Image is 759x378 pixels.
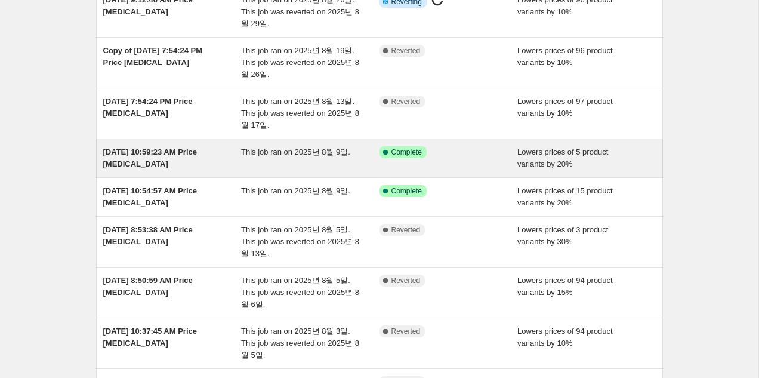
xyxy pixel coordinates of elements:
span: Reverted [391,327,421,336]
span: Lowers prices of 94 product variants by 15% [517,276,613,297]
span: Lowers prices of 96 product variants by 10% [517,46,613,67]
span: Lowers prices of 15 product variants by 20% [517,186,613,207]
span: Lowers prices of 94 product variants by 10% [517,327,613,348]
span: [DATE] 8:53:38 AM Price [MEDICAL_DATA] [103,225,193,246]
span: This job ran on 2025년 8월 19일. This job was reverted on 2025년 8월 26일. [241,46,359,79]
span: Copy of [DATE] 7:54:24 PM Price [MEDICAL_DATA] [103,46,203,67]
span: Reverted [391,225,421,235]
span: [DATE] 10:37:45 AM Price [MEDICAL_DATA] [103,327,198,348]
span: This job ran on 2025년 8월 9일. [241,147,350,156]
span: Complete [391,186,422,196]
span: [DATE] 10:59:23 AM Price [MEDICAL_DATA] [103,147,198,168]
span: Complete [391,147,422,157]
span: This job ran on 2025년 8월 3일. This job was reverted on 2025년 8월 5일. [241,327,359,359]
span: Reverted [391,97,421,106]
span: This job ran on 2025년 8월 5일. This job was reverted on 2025년 8월 6일. [241,276,359,309]
span: [DATE] 10:54:57 AM Price [MEDICAL_DATA] [103,186,198,207]
span: Lowers prices of 97 product variants by 10% [517,97,613,118]
span: Lowers prices of 5 product variants by 20% [517,147,608,168]
span: Lowers prices of 3 product variants by 30% [517,225,608,246]
span: This job ran on 2025년 8월 13일. This job was reverted on 2025년 8월 17일. [241,97,359,130]
span: [DATE] 7:54:24 PM Price [MEDICAL_DATA] [103,97,193,118]
span: Reverted [391,276,421,285]
span: This job ran on 2025년 8월 5일. This job was reverted on 2025년 8월 13일. [241,225,359,258]
span: Reverted [391,46,421,56]
span: This job ran on 2025년 8월 9일. [241,186,350,195]
span: [DATE] 8:50:59 AM Price [MEDICAL_DATA] [103,276,193,297]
